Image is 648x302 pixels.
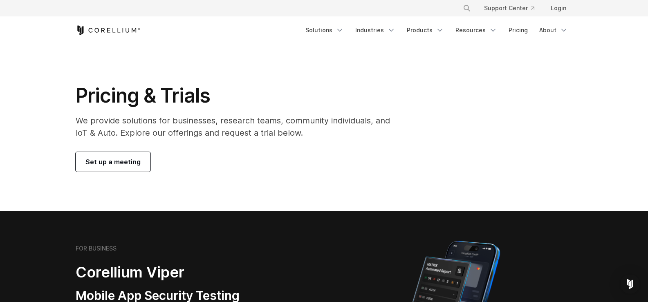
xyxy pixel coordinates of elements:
[460,1,474,16] button: Search
[76,83,401,108] h1: Pricing & Trials
[620,274,640,294] div: Open Intercom Messenger
[504,23,533,38] a: Pricing
[478,1,541,16] a: Support Center
[300,23,573,38] div: Navigation Menu
[76,25,141,35] a: Corellium Home
[76,152,150,172] a: Set up a meeting
[453,1,573,16] div: Navigation Menu
[544,1,573,16] a: Login
[350,23,400,38] a: Industries
[76,114,401,139] p: We provide solutions for businesses, research teams, community individuals, and IoT & Auto. Explo...
[534,23,573,38] a: About
[85,157,141,167] span: Set up a meeting
[300,23,349,38] a: Solutions
[402,23,449,38] a: Products
[76,263,285,282] h2: Corellium Viper
[451,23,502,38] a: Resources
[76,245,117,252] h6: FOR BUSINESS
